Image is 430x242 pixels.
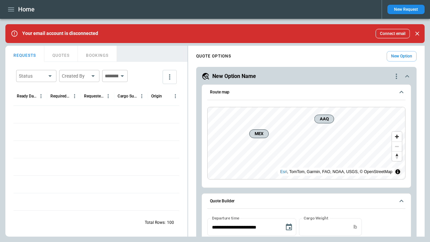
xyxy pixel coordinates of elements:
canvas: Map [208,107,405,179]
button: New Request [387,5,425,14]
p: Total Rows: [145,220,166,226]
button: Zoom in [392,132,402,142]
button: REQUESTS [5,46,44,62]
div: Required Date & Time (UTC+03:00) [50,94,70,98]
button: Origin column menu [171,92,180,100]
button: Quote Builder [207,194,405,209]
div: Status [19,73,46,79]
button: Ready Date & Time (UTC+03:00) column menu [37,92,45,100]
h6: Quote Builder [210,199,234,203]
h6: Route map [210,90,229,94]
button: Choose date, selected date is Aug 20, 2025 [282,220,296,234]
h5: New Option Name [212,73,256,80]
div: Origin [151,94,162,98]
summary: Toggle attribution [394,168,402,176]
p: lb [353,224,357,230]
button: Cargo Summary column menu [137,92,146,100]
div: Ready Date & Time (UTC+03:00) [17,94,37,98]
div: dismiss [413,26,422,41]
label: Cargo Weight [304,215,328,221]
button: New Option Namequote-option-actions [202,72,411,80]
button: Required Date & Time (UTC+03:00) column menu [70,92,79,100]
button: QUOTES [44,46,78,62]
div: , TomTom, Garmin, FAO, NOAA, USGS, © OpenStreetMap [280,168,392,175]
button: Reset bearing to north [392,151,402,161]
div: Requested Route [84,94,104,98]
h1: Home [18,5,35,13]
p: Your email account is disconnected [22,31,98,36]
span: MEX [252,130,266,137]
button: Connect email [376,29,410,38]
div: Created By [62,73,89,79]
div: quote-option-actions [392,72,400,80]
button: Requested Route column menu [104,92,113,100]
p: 100 [167,220,174,226]
button: Route map [207,85,405,100]
button: Close [413,29,422,38]
div: Route map [207,107,405,179]
button: more [163,70,177,84]
button: New Option [387,51,417,62]
label: Departure time [212,215,240,221]
button: BOOKINGS [78,46,117,62]
button: Zoom out [392,142,402,151]
span: AAQ [317,116,331,122]
a: Esri [280,169,287,174]
h4: QUOTE OPTIONS [196,55,231,58]
div: Cargo Summary [118,94,137,98]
